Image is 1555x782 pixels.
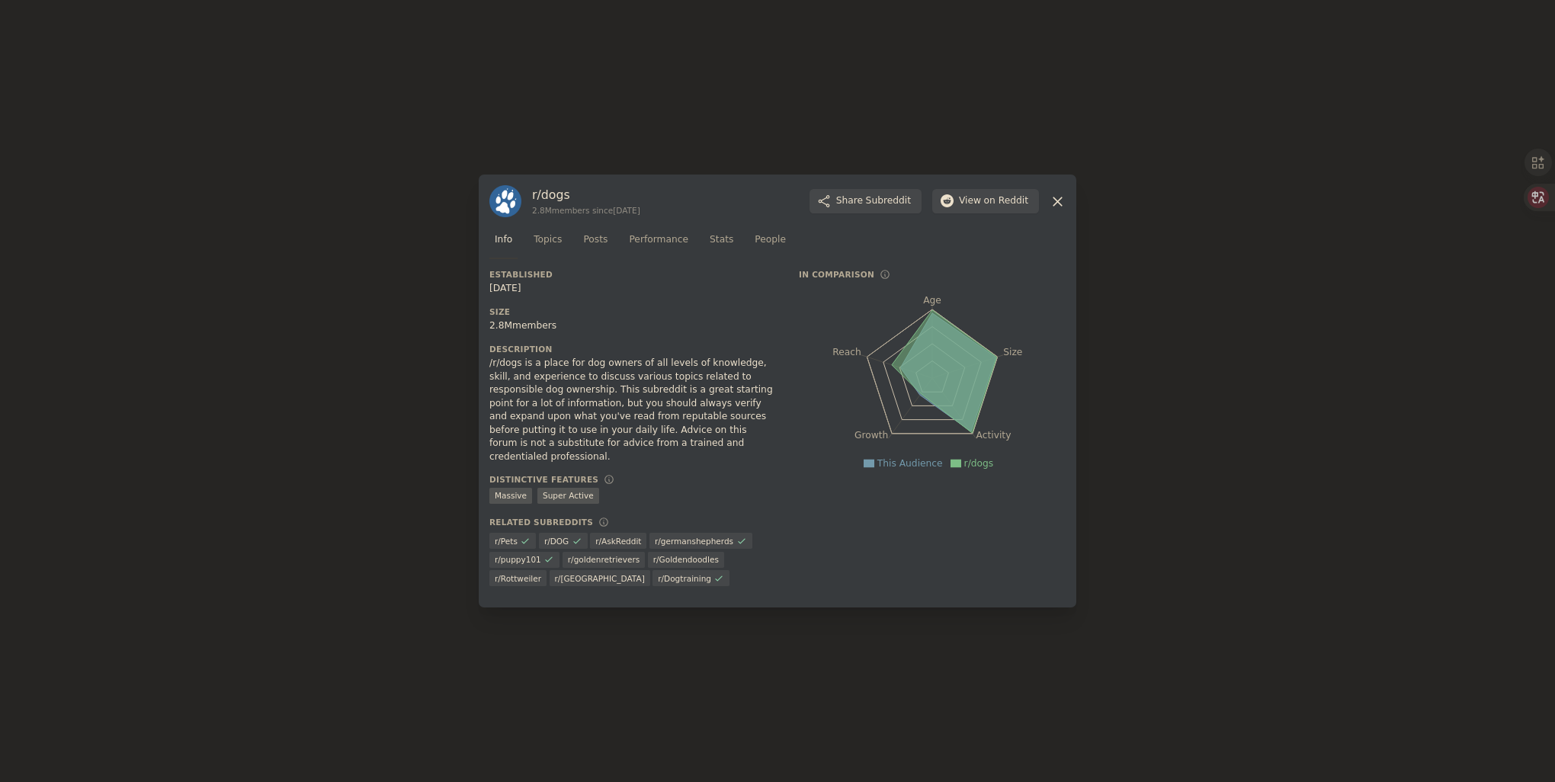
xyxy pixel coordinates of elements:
div: Super Active [537,488,599,504]
div: 2.8M members [489,319,777,333]
a: Stats [704,228,739,259]
h3: Related Subreddits [489,517,593,527]
h3: Description [489,344,777,354]
a: People [749,228,791,259]
h3: r/ dogs [532,187,640,203]
span: r/ AskReddit [595,536,641,546]
div: [DATE] [489,282,777,296]
span: r/ Goldendoodles [653,554,719,565]
span: r/dogs [964,458,994,469]
span: Topics [534,233,562,247]
span: Share [836,194,911,208]
span: r/ Dogtraining [658,573,711,584]
span: Performance [629,233,688,247]
tspan: Activity [976,430,1012,441]
tspan: Growth [854,430,888,441]
span: Stats [710,233,733,247]
a: Performance [624,228,694,259]
span: Info [495,233,512,247]
span: on Reddit [984,194,1028,208]
a: Topics [528,228,567,259]
img: dogs [489,185,521,217]
span: r/ goldenretrievers [568,554,640,565]
span: r/ Rottweiler [495,573,541,584]
div: 2.8M members since [DATE] [532,205,640,216]
span: Subreddit [866,194,911,208]
h3: Established [489,269,777,280]
span: This Audience [877,458,943,469]
button: Viewon Reddit [932,189,1039,213]
span: Posts [583,233,608,247]
h3: In Comparison [799,269,874,280]
span: r/ germanshepherds [655,536,733,546]
button: ShareSubreddit [810,189,922,213]
span: r/ Pets [495,536,518,546]
span: r/ DOG [544,536,569,546]
div: /r/dogs is a place for dog owners of all levels of knowledge, skill, and experience to discuss va... [489,357,777,463]
span: View [959,194,1028,208]
span: r/ [GEOGRAPHIC_DATA] [555,573,645,584]
a: Posts [578,228,613,259]
a: Info [489,228,518,259]
tspan: Age [923,295,941,306]
tspan: Size [1003,347,1022,357]
div: Massive [489,488,532,504]
h3: Size [489,306,777,317]
span: r/ puppy101 [495,554,541,565]
span: People [755,233,786,247]
tspan: Reach [832,347,861,357]
h3: Distinctive Features [489,474,598,485]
